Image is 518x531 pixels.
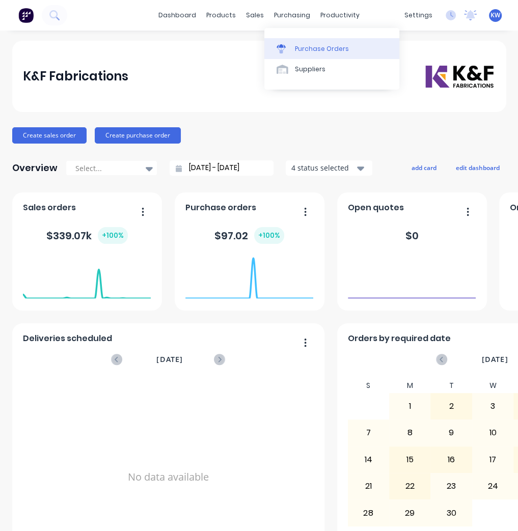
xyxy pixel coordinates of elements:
div: 22 [390,473,430,499]
button: 4 status selected [286,160,372,176]
div: 17 [473,447,513,472]
div: 30 [431,500,472,525]
span: [DATE] [481,354,508,365]
div: 1 [390,394,430,419]
div: 16 [431,447,472,472]
div: 29 [390,500,430,525]
img: Factory [18,8,34,23]
div: 14 [348,447,389,472]
div: 28 [348,500,389,525]
span: Open quotes [348,202,404,214]
div: Suppliers [295,65,325,74]
a: dashboard [153,8,201,23]
a: Suppliers [264,59,399,79]
div: 2 [431,394,472,419]
div: productivity [315,8,365,23]
button: Create purchase order [95,127,181,144]
div: + 100 % [98,227,128,244]
button: Create sales order [12,127,87,144]
div: 8 [390,420,430,445]
div: products [201,8,241,23]
div: sales [241,8,269,23]
div: 4 status selected [291,162,356,173]
div: Purchase Orders [295,44,349,53]
div: settings [399,8,438,23]
div: + 100 % [254,227,284,244]
div: T [430,378,472,393]
div: 15 [390,447,430,472]
button: add card [405,161,443,174]
div: K&F Fabrications [23,66,128,87]
div: W [472,378,514,393]
div: 10 [473,420,513,445]
div: purchasing [269,8,315,23]
div: Overview [12,158,58,178]
span: [DATE] [156,354,183,365]
div: 3 [473,394,513,419]
div: S [347,378,389,393]
div: 23 [431,473,472,499]
div: $ 339.07k [46,227,128,244]
span: Sales orders [23,202,76,214]
div: 7 [348,420,389,445]
div: M [389,378,431,393]
button: edit dashboard [449,161,506,174]
div: 21 [348,473,389,499]
div: $ 97.02 [214,227,284,244]
img: K&F Fabrications [424,64,495,89]
div: 24 [473,473,513,499]
div: $ 0 [405,228,419,243]
a: Purchase Orders [264,38,399,59]
span: KW [490,11,500,20]
div: 9 [431,420,472,445]
span: Purchase orders [185,202,256,214]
